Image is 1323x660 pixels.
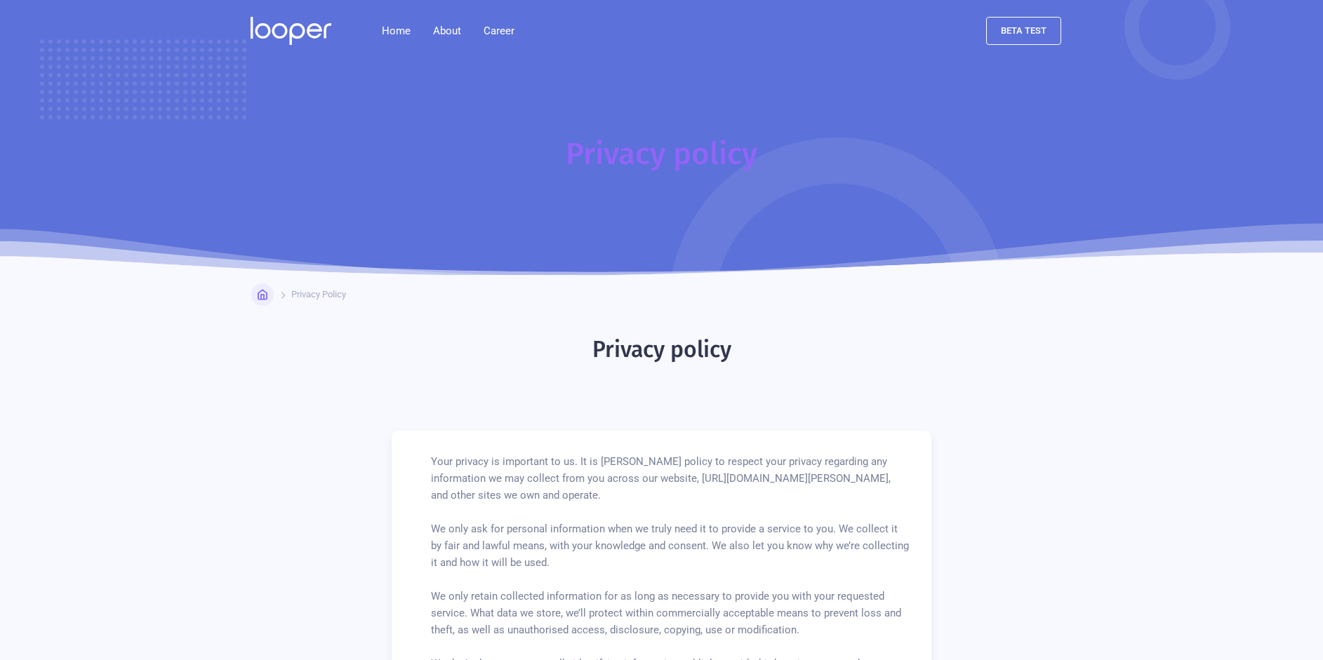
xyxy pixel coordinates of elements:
[422,17,472,45] div: About
[592,335,731,363] h2: Privacy policy
[472,17,526,45] a: Career
[251,283,274,306] a: Home
[433,22,461,39] div: About
[273,289,297,300] div: Home
[371,17,422,45] a: Home
[986,17,1061,45] a: beta test
[291,289,346,300] div: privacy policy
[566,135,757,174] h1: Privacy policy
